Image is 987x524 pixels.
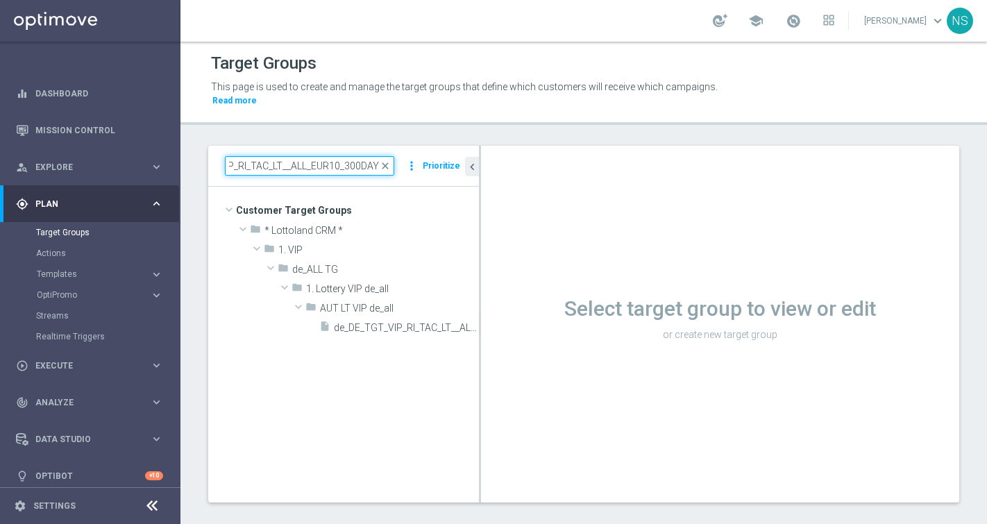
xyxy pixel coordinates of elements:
[150,432,163,446] i: keyboard_arrow_right
[16,75,163,112] div: Dashboard
[150,396,163,409] i: keyboard_arrow_right
[278,262,289,278] i: folder
[150,289,163,302] i: keyboard_arrow_right
[35,362,150,370] span: Execute
[16,396,28,409] i: track_changes
[748,13,764,28] span: school
[466,160,479,174] i: chevron_left
[37,270,136,278] span: Templates
[211,53,317,74] h1: Target Groups
[250,223,261,239] i: folder
[150,160,163,174] i: keyboard_arrow_right
[36,264,179,285] div: Templates
[465,157,479,176] button: chevron_left
[334,322,479,334] span: de_DE_TGT_VIP_RI_TAC_LT__ALL_EUR10_300DAYS
[36,243,179,264] div: Actions
[15,88,164,99] button: equalizer Dashboard
[211,81,718,92] span: This page is used to create and manage the target groups that define which customers will receive...
[211,93,258,108] button: Read more
[33,502,76,510] a: Settings
[306,283,479,295] span: 1. Lottery VIP de_all
[292,264,479,276] span: de_ALL TG
[150,359,163,372] i: keyboard_arrow_right
[36,326,179,347] div: Realtime Triggers
[35,457,145,494] a: Optibot
[36,248,144,259] a: Actions
[150,268,163,281] i: keyboard_arrow_right
[225,156,394,176] input: Quick find group or folder
[15,125,164,136] button: Mission Control
[36,227,144,238] a: Target Groups
[14,500,26,512] i: settings
[36,310,144,321] a: Streams
[947,8,973,34] div: NS
[16,360,150,372] div: Execute
[16,161,150,174] div: Explore
[35,112,163,149] a: Mission Control
[36,289,164,301] button: OptiPromo keyboard_arrow_right
[15,471,164,482] button: lightbulb Optibot +10
[481,296,959,321] h1: Select target group to view or edit
[15,397,164,408] button: track_changes Analyze keyboard_arrow_right
[319,321,330,337] i: insert_drive_file
[15,360,164,371] button: play_circle_outline Execute keyboard_arrow_right
[145,471,163,480] div: +10
[292,282,303,298] i: folder
[36,269,164,280] button: Templates keyboard_arrow_right
[863,10,947,31] a: [PERSON_NAME]keyboard_arrow_down
[16,470,28,482] i: lightbulb
[16,87,28,100] i: equalizer
[36,331,144,342] a: Realtime Triggers
[16,360,28,372] i: play_circle_outline
[15,198,164,210] button: gps_fixed Plan keyboard_arrow_right
[37,270,150,278] div: Templates
[278,244,479,256] span: 1. VIP
[36,285,179,305] div: OptiPromo
[35,398,150,407] span: Analyze
[930,13,945,28] span: keyboard_arrow_down
[35,200,150,208] span: Plan
[481,328,959,341] p: or create new target group
[320,303,479,314] span: AUT LT VIP de_all
[380,160,391,171] span: close
[16,198,150,210] div: Plan
[16,112,163,149] div: Mission Control
[264,225,479,237] span: * Lottoland CRM *
[35,163,150,171] span: Explore
[37,291,150,299] div: OptiPromo
[15,434,164,445] button: Data Studio keyboard_arrow_right
[36,305,179,326] div: Streams
[421,157,462,176] button: Prioritize
[16,457,163,494] div: Optibot
[16,161,28,174] i: person_search
[264,243,275,259] i: folder
[35,435,150,443] span: Data Studio
[236,201,479,220] span: Customer Target Groups
[16,396,150,409] div: Analyze
[37,291,136,299] span: OptiPromo
[36,222,179,243] div: Target Groups
[405,156,419,176] i: more_vert
[15,162,164,173] button: person_search Explore keyboard_arrow_right
[35,75,163,112] a: Dashboard
[16,198,28,210] i: gps_fixed
[305,301,317,317] i: folder
[150,197,163,210] i: keyboard_arrow_right
[16,433,150,446] div: Data Studio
